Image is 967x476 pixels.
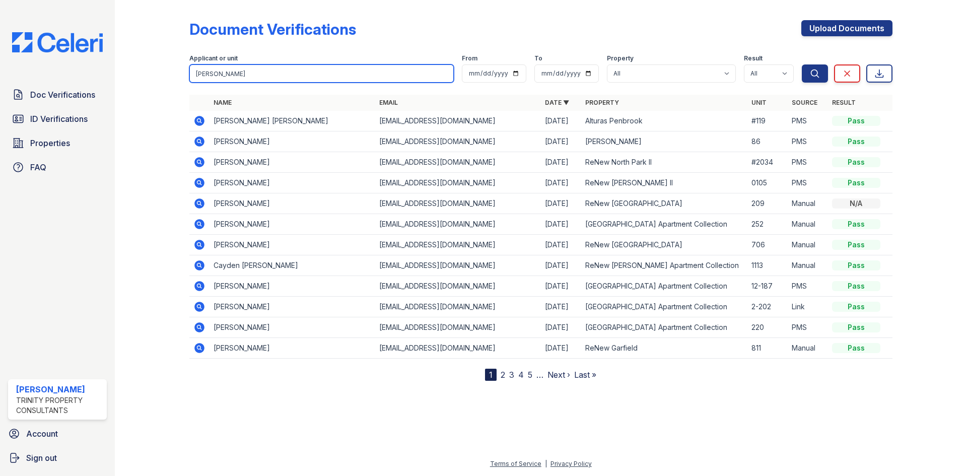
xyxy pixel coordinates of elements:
[379,99,398,106] a: Email
[788,297,828,317] td: Link
[8,133,107,153] a: Properties
[210,297,375,317] td: [PERSON_NAME]
[518,370,524,380] a: 4
[581,297,747,317] td: [GEOGRAPHIC_DATA] Apartment Collection
[210,131,375,152] td: [PERSON_NAME]
[581,235,747,255] td: ReNew [GEOGRAPHIC_DATA]
[375,111,541,131] td: [EMAIL_ADDRESS][DOMAIN_NAME]
[30,89,95,101] span: Doc Verifications
[541,152,581,173] td: [DATE]
[788,131,828,152] td: PMS
[788,111,828,131] td: PMS
[744,54,763,62] label: Result
[832,99,856,106] a: Result
[541,317,581,338] td: [DATE]
[541,193,581,214] td: [DATE]
[581,152,747,173] td: ReNew North Park II
[581,193,747,214] td: ReNew [GEOGRAPHIC_DATA]
[832,157,880,167] div: Pass
[375,193,541,214] td: [EMAIL_ADDRESS][DOMAIN_NAME]
[4,32,111,52] img: CE_Logo_Blue-a8612792a0a2168367f1c8372b55b34899dd931a85d93a1a3d3e32e68fde9ad4.png
[832,281,880,291] div: Pass
[747,255,788,276] td: 1113
[375,152,541,173] td: [EMAIL_ADDRESS][DOMAIN_NAME]
[485,369,497,381] div: 1
[4,448,111,468] a: Sign out
[375,255,541,276] td: [EMAIL_ADDRESS][DOMAIN_NAME]
[747,297,788,317] td: 2-202
[501,370,505,380] a: 2
[541,235,581,255] td: [DATE]
[832,260,880,270] div: Pass
[581,317,747,338] td: [GEOGRAPHIC_DATA] Apartment Collection
[832,198,880,209] div: N/A
[581,111,747,131] td: Alturas Penbrook
[788,235,828,255] td: Manual
[490,460,541,467] a: Terms of Service
[541,214,581,235] td: [DATE]
[30,113,88,125] span: ID Verifications
[747,193,788,214] td: 209
[210,173,375,193] td: [PERSON_NAME]
[788,214,828,235] td: Manual
[16,383,103,395] div: [PERSON_NAME]
[581,338,747,359] td: ReNew Garfield
[751,99,767,106] a: Unit
[545,99,569,106] a: Date ▼
[541,173,581,193] td: [DATE]
[832,219,880,229] div: Pass
[788,152,828,173] td: PMS
[4,424,111,444] a: Account
[747,338,788,359] td: 811
[747,235,788,255] td: 706
[210,276,375,297] td: [PERSON_NAME]
[747,131,788,152] td: 86
[210,255,375,276] td: Cayden [PERSON_NAME]
[788,276,828,297] td: PMS
[832,137,880,147] div: Pass
[581,173,747,193] td: ReNew [PERSON_NAME] II
[545,460,547,467] div: |
[8,157,107,177] a: FAQ
[832,322,880,332] div: Pass
[375,338,541,359] td: [EMAIL_ADDRESS][DOMAIN_NAME]
[210,193,375,214] td: [PERSON_NAME]
[214,99,232,106] a: Name
[8,85,107,105] a: Doc Verifications
[8,109,107,129] a: ID Verifications
[832,302,880,312] div: Pass
[16,395,103,416] div: Trinity Property Consultants
[581,255,747,276] td: ReNew [PERSON_NAME] Apartment Collection
[541,338,581,359] td: [DATE]
[788,255,828,276] td: Manual
[541,255,581,276] td: [DATE]
[375,317,541,338] td: [EMAIL_ADDRESS][DOMAIN_NAME]
[581,131,747,152] td: [PERSON_NAME]
[832,116,880,126] div: Pass
[462,54,477,62] label: From
[375,214,541,235] td: [EMAIL_ADDRESS][DOMAIN_NAME]
[210,317,375,338] td: [PERSON_NAME]
[801,20,892,36] a: Upload Documents
[375,173,541,193] td: [EMAIL_ADDRESS][DOMAIN_NAME]
[26,428,58,440] span: Account
[189,20,356,38] div: Document Verifications
[788,173,828,193] td: PMS
[30,161,46,173] span: FAQ
[509,370,514,380] a: 3
[747,317,788,338] td: 220
[788,317,828,338] td: PMS
[189,54,238,62] label: Applicant or unit
[788,193,828,214] td: Manual
[747,152,788,173] td: #2034
[574,370,596,380] a: Last »
[832,178,880,188] div: Pass
[832,343,880,353] div: Pass
[210,111,375,131] td: [PERSON_NAME] [PERSON_NAME]
[375,235,541,255] td: [EMAIL_ADDRESS][DOMAIN_NAME]
[528,370,532,380] a: 5
[585,99,619,106] a: Property
[210,152,375,173] td: [PERSON_NAME]
[375,297,541,317] td: [EMAIL_ADDRESS][DOMAIN_NAME]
